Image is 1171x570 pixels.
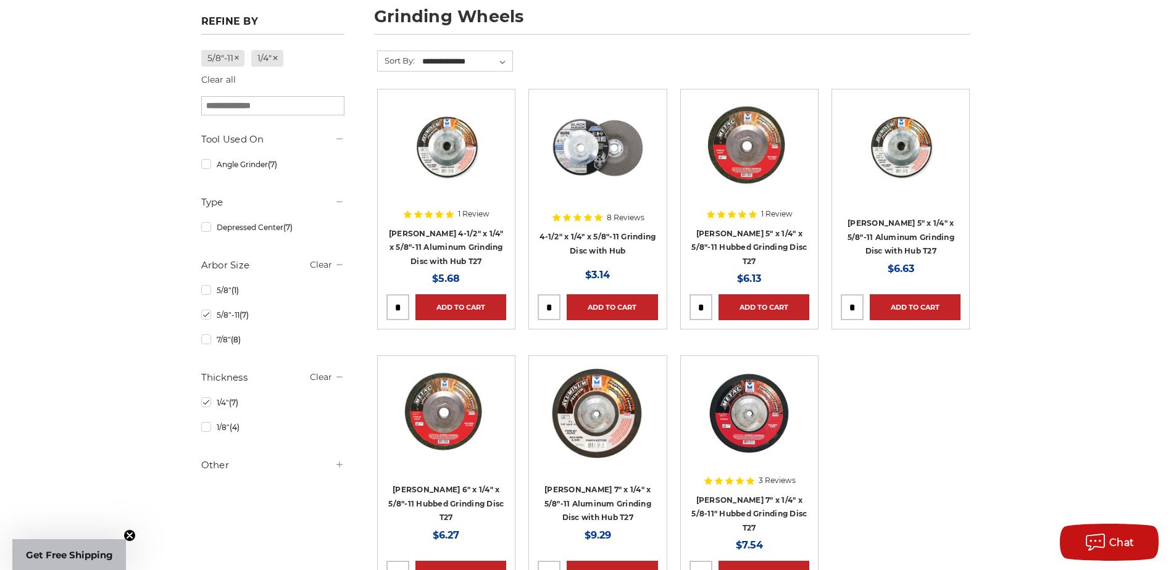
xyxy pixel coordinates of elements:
[690,98,809,218] a: 5" x 1/4" x 5/8"-11 Hubbed Grinding Disc T27 620110
[201,154,344,175] a: Angle Grinder
[240,310,249,320] span: (7)
[230,423,240,432] span: (4)
[696,98,802,197] img: 5" x 1/4" x 5/8"-11 Hubbed Grinding Disc T27 620110
[201,132,344,147] h5: Tool Used On
[201,50,245,67] a: 5/8"-11
[719,294,809,320] a: Add to Cart
[386,98,506,218] a: Aluminum Grinding Wheel with Hub
[1060,524,1159,561] button: Chat
[386,365,506,484] a: 6" grinding wheel with hub
[607,214,644,221] span: 8 Reviews
[548,98,647,197] img: BHA 4.5 Inch Grinding Wheel with 5/8 inch hub
[691,229,807,266] a: [PERSON_NAME] 5" x 1/4" x 5/8"-11 Hubbed Grinding Disc T27
[388,485,504,522] a: [PERSON_NAME] 6" x 1/4" x 5/8"-11 Hubbed Grinding Disc T27
[201,258,344,273] h5: Arbor Size
[691,495,807,532] a: [PERSON_NAME] 7" x 1/4" x 5/8-11" Hubbed Grinding Disc T27
[201,15,344,35] h5: Refine by
[415,294,506,320] a: Add to Cart
[393,365,499,463] img: 6" grinding wheel with hub
[201,370,344,385] h5: Thickness
[201,458,344,473] h5: Other
[201,74,236,85] a: Clear all
[12,539,126,570] div: Get Free ShippingClose teaser
[567,294,657,320] a: Add to Cart
[546,365,649,463] img: 7" Aluminum Grinding Wheel with Hub
[433,529,459,541] span: $6.27
[737,273,761,284] span: $6.13
[201,217,344,238] a: Depressed Center
[201,195,344,210] h5: Type
[283,223,293,232] span: (7)
[690,365,809,484] a: 7" x 1/4" x 5/8"-11 Grinding Disc with Hub
[1109,537,1135,548] span: Chat
[310,259,332,270] a: Clear
[251,50,283,67] a: 1/4"
[201,416,344,438] a: 1/8"
[26,549,113,561] span: Get Free Shipping
[201,304,344,326] a: 5/8"-11
[123,529,136,542] button: Close teaser
[538,98,657,218] a: BHA 4.5 Inch Grinding Wheel with 5/8 inch hub
[310,371,332,382] a: Clear
[374,8,970,35] h1: grinding wheels
[229,398,238,407] span: (7)
[432,273,460,284] span: $5.68
[231,335,241,344] span: (8)
[397,98,496,197] img: Aluminum Grinding Wheel with Hub
[201,392,344,413] a: 1/4"
[585,269,610,281] span: $3.14
[389,229,504,266] a: [PERSON_NAME] 4-1/2" x 1/4" x 5/8"-11 Aluminum Grinding Disc with Hub T27
[870,294,961,320] a: Add to Cart
[700,365,799,463] img: 7" x 1/4" x 5/8"-11 Grinding Disc with Hub
[378,51,415,70] label: Sort By:
[420,52,512,71] select: Sort By:
[888,263,914,275] span: $6.63
[585,529,611,541] span: $9.29
[544,485,651,522] a: [PERSON_NAME] 7" x 1/4" x 5/8"-11 Aluminum Grinding Disc with Hub T27
[736,539,763,551] span: $7.54
[851,98,950,197] img: 5" aluminum grinding wheel with hub
[268,160,277,169] span: (7)
[538,365,657,484] a: 7" Aluminum Grinding Wheel with Hub
[231,286,239,295] span: (1)
[201,279,344,301] a: 5/8"
[848,218,954,255] a: [PERSON_NAME] 5" x 1/4" x 5/8"-11 Aluminum Grinding Disc with Hub T27
[841,98,961,218] a: 5" aluminum grinding wheel with hub
[540,232,656,255] a: 4-1/2" x 1/4" x 5/8"-11 Grinding Disc with Hub
[201,329,344,350] a: 7/8"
